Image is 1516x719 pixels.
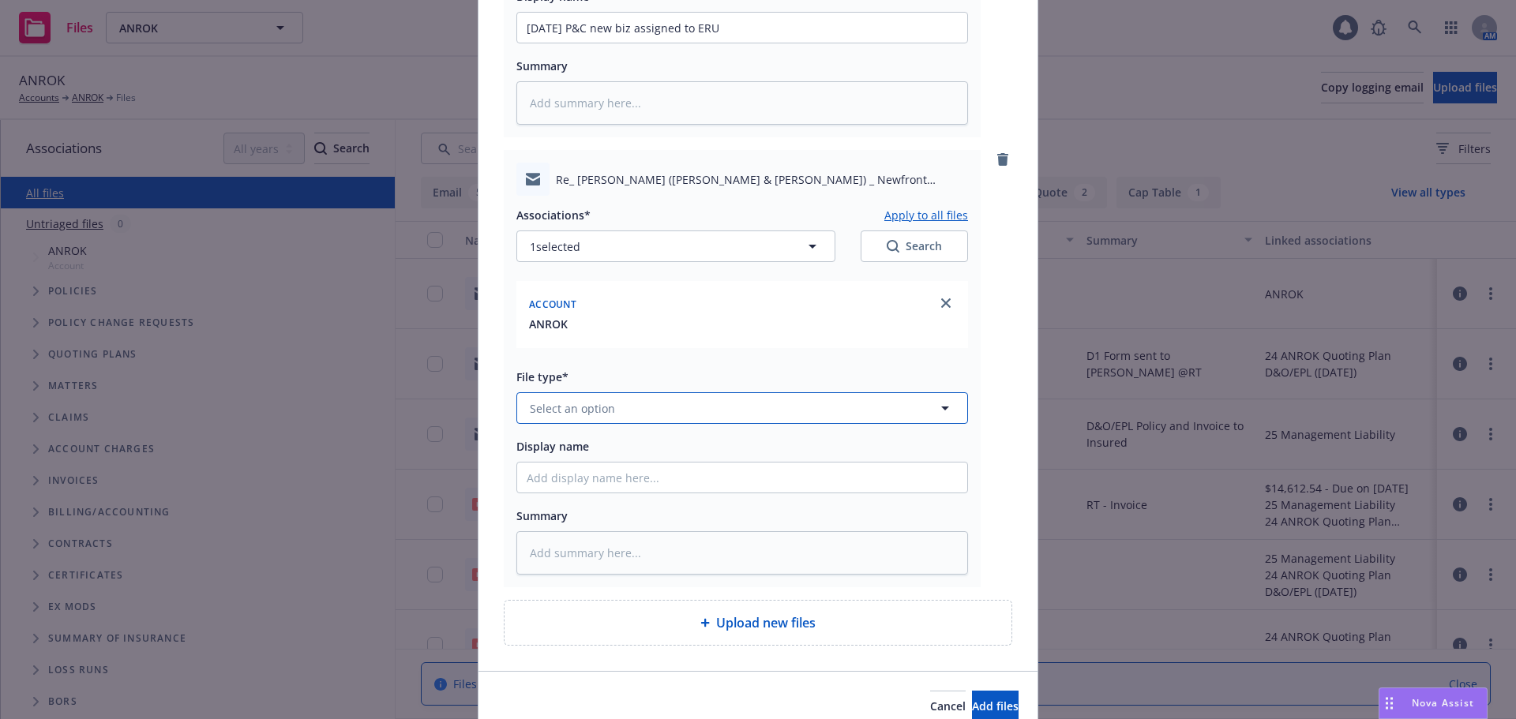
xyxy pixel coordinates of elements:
[517,13,967,43] input: Add display name here...
[1379,687,1488,719] button: Nova Assist
[504,600,1012,646] div: Upload new files
[529,316,568,332] button: ANROK
[529,298,576,311] span: Account
[516,230,835,262] button: 1selected
[716,613,816,632] span: Upload new files
[516,508,568,523] span: Summary
[884,205,968,224] button: Apply to all files
[530,400,615,417] span: Select an option
[930,698,966,713] span: Cancel
[972,698,1019,713] span: Add files
[993,150,1012,169] a: remove
[556,171,968,188] span: Re_ [PERSON_NAME] ([PERSON_NAME] & [PERSON_NAME]) _ Newfront ([PERSON_NAME]).msg
[887,238,942,254] div: Search
[530,238,580,255] span: 1 selected
[936,294,955,313] a: close
[1379,688,1399,718] div: Drag to move
[516,208,591,223] span: Associations*
[516,439,589,454] span: Display name
[1412,696,1474,710] span: Nova Assist
[516,58,568,73] span: Summary
[861,230,968,262] button: SearchSearch
[517,462,967,492] input: Add display name here...
[516,369,568,384] span: File type*
[516,392,968,424] button: Select an option
[887,240,899,253] svg: Search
